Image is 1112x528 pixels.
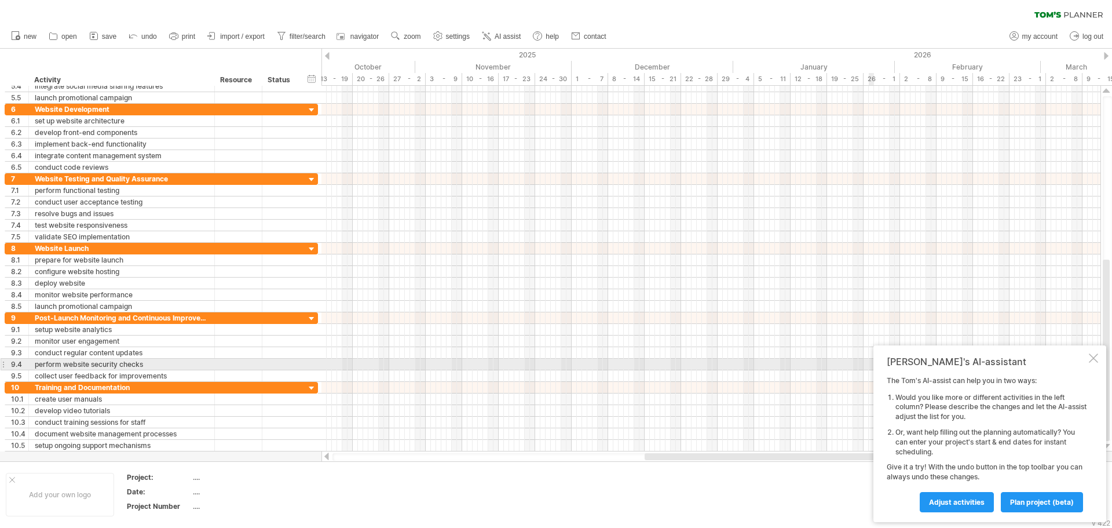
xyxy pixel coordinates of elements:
div: monitor user engagement [35,336,209,347]
div: December 2025 [572,61,733,73]
div: conduct code reviews [35,162,209,173]
span: undo [141,32,157,41]
div: prepare for website launch [35,254,209,265]
div: October 2025 [254,61,415,73]
div: 10.1 [11,394,28,405]
a: plan project (beta) [1001,492,1083,512]
div: 2 - 8 [1046,73,1082,85]
div: 2 - 8 [900,73,937,85]
div: Add your own logo [6,473,114,516]
a: open [46,29,81,44]
div: Website Launch [35,243,209,254]
div: integrate social media sharing features [35,81,209,92]
div: Project: [127,472,191,482]
div: .... [193,487,290,497]
span: settings [446,32,470,41]
a: undo [126,29,160,44]
a: new [8,29,40,44]
div: 8.5 [11,301,28,312]
div: 8.3 [11,278,28,289]
div: launch promotional campaign [35,301,209,312]
div: 10.2 [11,405,28,416]
div: Status [268,74,293,86]
span: new [24,32,36,41]
div: 10.3 [11,417,28,428]
a: log out [1067,29,1107,44]
div: .... [193,501,290,511]
div: Activity [34,74,208,86]
div: 7.2 [11,196,28,207]
div: 15 - 21 [645,73,681,85]
a: help [530,29,562,44]
span: my account [1022,32,1058,41]
div: collect user feedback for improvements [35,370,209,381]
div: 9.3 [11,347,28,358]
span: contact [584,32,606,41]
div: implement back-end functionality [35,139,209,150]
span: plan project (beta) [1010,498,1074,507]
div: November 2025 [415,61,572,73]
a: my account [1007,29,1061,44]
div: 10 [11,382,28,393]
div: 24 - 30 [535,73,572,85]
span: print [182,32,195,41]
div: 10.4 [11,428,28,439]
div: launch promotional campaign [35,92,209,103]
div: develop front-end components [35,127,209,138]
div: create user manuals [35,394,209,405]
div: 12 - 18 [791,73,827,85]
span: navigator [350,32,379,41]
a: contact [568,29,610,44]
div: 26 - 1 [864,73,900,85]
div: 16 - 22 [973,73,1009,85]
a: Adjust activities [920,492,994,512]
div: 20 - 26 [353,73,389,85]
li: Would you like more or different activities in the left column? Please describe the changes and l... [895,393,1087,422]
div: 22 - 28 [681,73,718,85]
div: 5.4 [11,81,28,92]
div: 17 - 23 [499,73,535,85]
div: conduct training sessions for staff [35,417,209,428]
div: 7.4 [11,220,28,231]
div: Post-Launch Monitoring and Continuous Improvement [35,312,209,323]
div: Project Number [127,501,191,511]
div: resolve bugs and issues [35,208,209,219]
div: 6.2 [11,127,28,138]
div: 8.2 [11,266,28,277]
div: Date: [127,487,191,497]
a: navigator [335,29,382,44]
div: 9 [11,312,28,323]
div: Resource [220,74,255,86]
a: zoom [388,29,424,44]
div: setup ongoing support mechanisms [35,440,209,451]
div: 8.4 [11,289,28,300]
div: 10.5 [11,440,28,451]
div: perform functional testing [35,185,209,196]
div: test website responsiveness [35,220,209,231]
div: Training and Documentation [35,382,209,393]
div: develop video tutorials [35,405,209,416]
li: Or, want help filling out the planning automatically? You can enter your project's start & end da... [895,428,1087,457]
div: 7.3 [11,208,28,219]
div: monitor website performance [35,289,209,300]
span: Adjust activities [929,498,985,507]
div: 13 - 19 [316,73,353,85]
span: log out [1082,32,1103,41]
div: 9 - 15 [937,73,973,85]
span: import / export [220,32,265,41]
div: 8 - 14 [608,73,645,85]
div: conduct regular content updates [35,347,209,358]
div: 7.1 [11,185,28,196]
div: v 422 [1092,519,1110,527]
div: 7 [11,173,28,184]
div: configure website hosting [35,266,209,277]
a: import / export [204,29,268,44]
div: 9.5 [11,370,28,381]
div: Website Development [35,104,209,115]
div: 27 - 2 [389,73,426,85]
span: filter/search [290,32,325,41]
div: [PERSON_NAME]'s AI-assistant [887,356,1087,367]
div: setup website analytics [35,324,209,335]
div: 10 - 16 [462,73,499,85]
div: 6 [11,104,28,115]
